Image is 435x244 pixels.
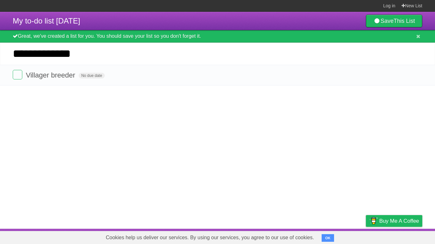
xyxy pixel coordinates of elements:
a: Developers [302,230,328,242]
span: My to-do list [DATE] [13,17,80,25]
a: Buy me a coffee [366,215,422,227]
img: Buy me a coffee [369,215,378,226]
a: About [281,230,295,242]
a: Suggest a feature [382,230,422,242]
a: Privacy [358,230,374,242]
a: SaveThis List [366,15,422,27]
span: Villager breeder [26,71,77,79]
label: Done [13,70,22,79]
span: No due date [79,73,104,78]
b: This List [394,18,415,24]
span: Cookies help us deliver our services. By using our services, you agree to our use of cookies. [99,231,320,244]
a: Terms [336,230,350,242]
button: OK [322,234,334,242]
span: Buy me a coffee [379,215,419,227]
